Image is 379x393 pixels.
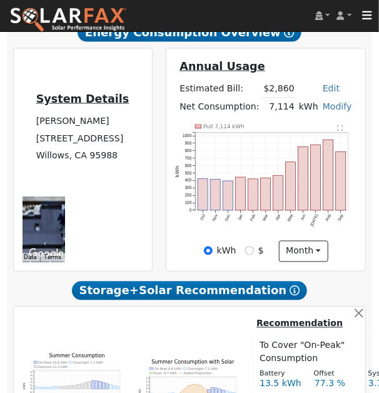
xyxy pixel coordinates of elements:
[298,147,308,211] rect: onclick=""
[67,386,70,389] rect: onclick=""
[22,383,25,390] text: kWh
[74,385,77,389] rect: onclick=""
[10,253,36,262] button: Map Data
[49,353,105,359] text: Summer Consumption
[53,387,56,390] rect: onclick=""
[323,83,340,93] a: Edit
[185,141,192,145] text: 900
[311,145,321,211] rect: onclick=""
[38,360,68,364] text: On-Peak 10.6 kWh
[261,178,271,211] rect: onclick=""
[245,247,254,255] input: $
[34,387,38,390] rect: onclick=""
[201,386,202,387] circle: onclick=""
[188,367,218,372] text: Overnight 7.1 kWh
[34,130,131,147] td: [STREET_ADDRESS]
[36,93,129,105] u: System Details
[253,377,308,390] div: 13.5 kWh
[146,385,148,387] text: 3
[26,246,67,262] img: Google
[9,7,127,33] img: SolarFax
[183,133,192,138] text: 1000
[185,163,192,168] text: 600
[185,201,192,205] text: 100
[99,382,102,389] rect: onclick=""
[355,7,379,24] button: Toggle navigation
[185,193,192,198] text: 200
[261,98,296,116] td: 7,114
[38,365,68,369] text: Daytime 11.3 kWh
[256,319,343,329] u: Recommendation
[185,178,192,183] text: 400
[224,213,231,222] text: Dec
[109,385,113,389] rect: onclick=""
[300,213,306,222] text: Jun
[31,388,32,390] text: 0
[34,112,131,130] td: [PERSON_NAME]
[237,213,244,222] text: Jan
[63,387,66,389] rect: onclick=""
[249,213,256,222] text: Feb
[56,387,59,389] rect: onclick=""
[73,360,103,365] text: Overnight 7.1 kWh
[290,286,300,296] i: Show Help
[323,140,333,211] rect: onclick=""
[78,385,81,389] rect: onclick=""
[31,378,32,380] text: 3
[49,388,52,389] rect: onclick=""
[178,98,261,116] td: Net Consumption:
[34,148,131,165] td: Willows, CA 95988
[211,213,219,222] text: Nov
[261,80,296,98] td: $2,860
[189,208,192,213] text: 0
[325,213,332,222] text: Aug
[235,178,245,211] rect: onclick=""
[31,385,32,387] text: 1
[296,98,320,116] td: kWh
[84,383,88,389] rect: onclick=""
[203,123,245,130] text: Pull 7,114 kWh
[338,125,343,131] text: 
[279,241,328,262] button: month
[185,186,192,190] text: 300
[174,166,180,178] text: kWh
[151,360,235,365] text: Summer Consumption with Solar
[286,162,296,210] rect: onclick=""
[337,213,345,222] text: Sep
[210,180,220,210] rect: onclick=""
[217,245,236,258] label: kWh
[45,388,48,390] rect: onclick=""
[78,23,301,43] span: Energy Consumption Overview
[146,378,148,380] text: 5
[199,213,206,221] text: Oct
[88,382,91,389] rect: onclick=""
[307,369,361,380] div: Offset
[41,387,44,389] rect: onclick=""
[103,383,106,389] rect: onclick=""
[70,386,73,389] rect: onclick=""
[253,369,308,380] div: Battery
[95,381,98,389] rect: onclick=""
[179,60,265,73] u: Annual Usage
[146,388,148,390] text: 2
[44,254,61,261] a: Terms (opens in new tab)
[26,246,67,262] a: Open this area in Google Maps (opens a new window)
[336,152,346,211] rect: onclick=""
[262,213,269,222] text: Mar
[284,28,294,38] i: Show Help
[310,213,320,227] text: [DATE]
[185,171,192,175] text: 500
[273,176,283,210] rect: onclick=""
[198,179,208,211] rect: onclick=""
[323,101,352,111] a: Modify
[184,372,212,375] text: Added Production
[286,213,295,223] text: May
[72,282,307,301] span: Storage+Solar Recommendation
[31,375,32,377] text: 4
[185,148,192,153] text: 800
